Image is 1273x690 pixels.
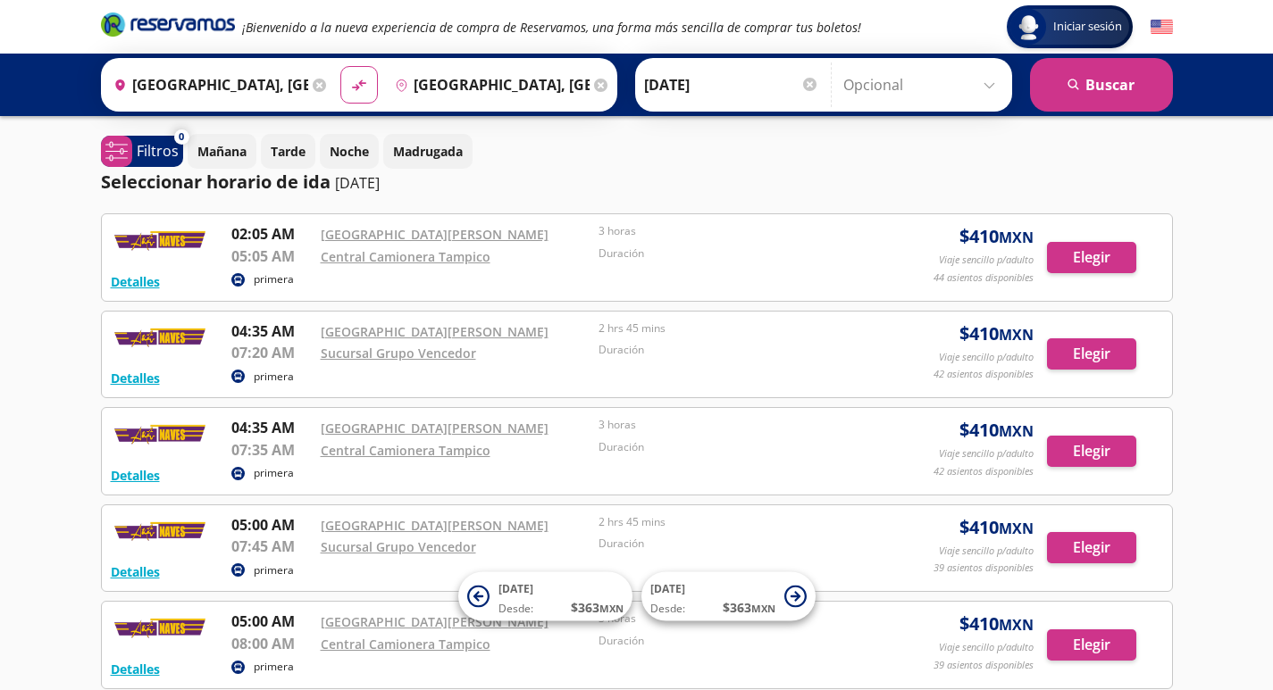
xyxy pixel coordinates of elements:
a: Central Camionera Tampico [321,636,490,653]
p: 39 asientos disponibles [934,561,1034,576]
p: 04:35 AM [231,320,312,342]
span: $ 410 [959,514,1034,541]
img: RESERVAMOS [111,223,209,259]
em: ¡Bienvenido a la nueva experiencia de compra de Reservamos, una forma más sencilla de comprar tus... [242,19,861,36]
p: primera [254,659,294,675]
p: 07:45 AM [231,536,312,557]
span: Desde: [650,601,685,617]
button: Elegir [1047,242,1136,273]
span: $ 410 [959,320,1034,347]
p: Viaje sencillo p/adulto [939,350,1034,365]
p: 05:05 AM [231,245,312,267]
p: Mañana [197,142,247,161]
p: Duración [599,536,868,552]
span: [DATE] [650,581,685,596]
a: Sucursal Grupo Vencedor [321,538,476,555]
small: MXN [999,615,1034,635]
p: 3 horas [599,417,868,433]
span: $ 410 [959,223,1034,250]
p: primera [254,465,294,481]
button: Elegir [1047,338,1136,370]
a: [GEOGRAPHIC_DATA][PERSON_NAME] [321,420,549,436]
button: Madrugada [383,134,473,169]
button: 0Filtros [101,136,183,167]
p: 39 asientos disponibles [934,658,1034,673]
p: primera [254,271,294,287]
p: 07:20 AM [231,342,312,363]
button: Mañana [188,134,256,169]
img: RESERVAMOS [111,320,209,356]
p: primera [254,369,294,385]
a: Brand Logo [101,11,235,43]
span: [DATE] [498,581,533,596]
p: Filtros [137,140,179,162]
button: Buscar [1030,58,1173,112]
input: Elegir Fecha [644,62,819,107]
button: Detalles [111,369,160,387]
button: Detalles [111,562,160,581]
span: $ 363 [723,598,775,617]
small: MXN [999,421,1034,441]
button: [DATE]Desde:$363MXN [458,572,632,621]
p: 42 asientos disponibles [934,464,1034,479]
small: MXN [999,228,1034,247]
p: [DATE] [335,172,380,194]
p: Duración [599,342,868,358]
button: Elegir [1047,629,1136,661]
button: Noche [320,134,379,169]
img: RESERVAMOS [111,611,209,646]
p: Viaje sencillo p/adulto [939,446,1034,461]
p: Duración [599,439,868,455]
p: 08:00 AM [231,633,312,654]
span: $ 363 [571,598,624,617]
p: 44 asientos disponibles [934,270,1034,286]
button: Detalles [111,272,160,291]
p: Duración [599,633,868,649]
p: Viaje sencillo p/adulto [939,640,1034,655]
input: Buscar Destino [388,62,590,107]
span: Desde: [498,601,533,617]
small: MXN [999,519,1034,538]
i: Brand Logo [101,11,235,37]
button: Elegir [1047,532,1136,563]
p: 2 hrs 45 mins [599,320,868,337]
img: RESERVAMOS [111,417,209,453]
p: 05:00 AM [231,611,312,632]
a: Sucursal Grupo Vencedor [321,345,476,362]
p: Viaje sencillo p/adulto [939,253,1034,268]
small: MXN [599,602,624,615]
input: Buscar Origen [106,62,308,107]
button: English [1151,16,1173,38]
span: $ 410 [959,611,1034,637]
p: Viaje sencillo p/adulto [939,544,1034,559]
small: MXN [999,325,1034,345]
p: Tarde [271,142,306,161]
p: 04:35 AM [231,417,312,438]
p: 2 hrs 45 mins [599,514,868,530]
a: [GEOGRAPHIC_DATA][PERSON_NAME] [321,613,549,630]
a: Central Camionera Tampico [321,248,490,265]
button: Tarde [261,134,315,169]
p: Duración [599,245,868,262]
small: MXN [751,602,775,615]
p: Seleccionar horario de ida [101,169,331,195]
p: Noche [330,142,369,161]
a: [GEOGRAPHIC_DATA][PERSON_NAME] [321,226,549,243]
p: 3 horas [599,223,868,239]
a: [GEOGRAPHIC_DATA][PERSON_NAME] [321,323,549,340]
p: 42 asientos disponibles [934,367,1034,382]
p: primera [254,562,294,578]
a: Central Camionera Tampico [321,442,490,459]
span: $ 410 [959,417,1034,444]
button: Detalles [111,660,160,678]
button: [DATE]Desde:$363MXN [641,572,816,621]
img: RESERVAMOS [111,514,209,550]
button: Elegir [1047,436,1136,467]
p: 07:35 AM [231,439,312,461]
button: Detalles [111,466,160,485]
p: 05:00 AM [231,514,312,536]
input: Opcional [843,62,1003,107]
p: Madrugada [393,142,463,161]
span: 0 [179,129,184,145]
p: 02:05 AM [231,223,312,245]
